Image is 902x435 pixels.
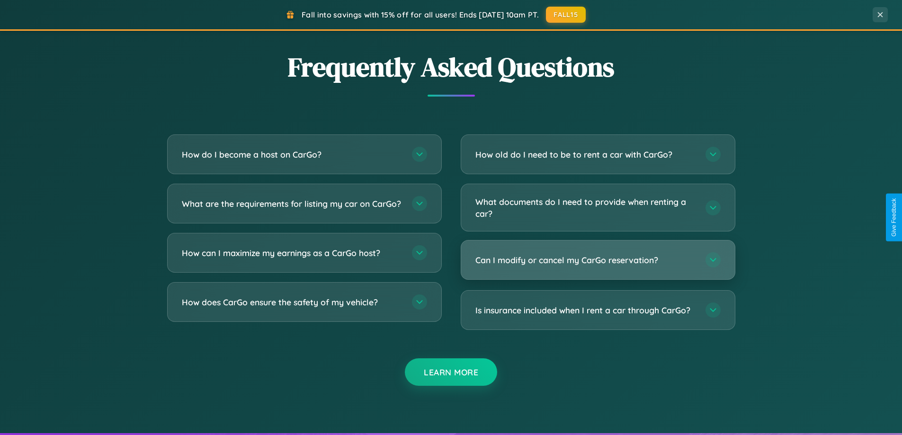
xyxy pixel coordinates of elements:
h3: How do I become a host on CarGo? [182,149,402,160]
h3: How does CarGo ensure the safety of my vehicle? [182,296,402,308]
h3: How old do I need to be to rent a car with CarGo? [475,149,696,160]
h3: Can I modify or cancel my CarGo reservation? [475,254,696,266]
h3: Is insurance included when I rent a car through CarGo? [475,304,696,316]
span: Fall into savings with 15% off for all users! Ends [DATE] 10am PT. [302,10,539,19]
h3: What are the requirements for listing my car on CarGo? [182,198,402,210]
h3: What documents do I need to provide when renting a car? [475,196,696,219]
button: Learn More [405,358,497,386]
button: FALL15 [546,7,586,23]
div: Give Feedback [891,198,897,237]
h2: Frequently Asked Questions [167,49,735,85]
h3: How can I maximize my earnings as a CarGo host? [182,247,402,259]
